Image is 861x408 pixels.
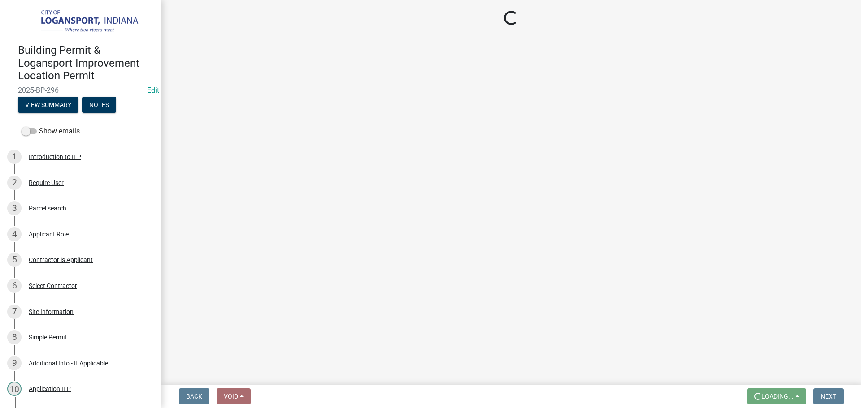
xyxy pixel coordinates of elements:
span: Next [821,393,836,400]
wm-modal-confirm: Notes [82,102,116,109]
div: Contractor is Applicant [29,257,93,263]
span: Back [186,393,202,400]
div: 8 [7,330,22,344]
span: Void [224,393,238,400]
div: Site Information [29,309,74,315]
div: Additional Info - If Applicable [29,360,108,366]
div: 3 [7,201,22,215]
div: 7 [7,305,22,319]
div: 4 [7,227,22,241]
button: Next [813,388,844,404]
label: Show emails [22,126,80,137]
div: Application ILP [29,386,71,392]
div: 2 [7,176,22,190]
button: Loading... [747,388,806,404]
a: Edit [147,86,159,94]
h4: Building Permit & Logansport Improvement Location Permit [18,44,154,82]
div: Introduction to ILP [29,154,81,160]
span: Loading... [761,393,794,400]
button: Notes [82,97,116,113]
div: Select Contractor [29,283,77,289]
div: Simple Permit [29,334,67,340]
wm-modal-confirm: Summary [18,102,78,109]
div: Parcel search [29,205,66,211]
button: View Summary [18,97,78,113]
div: Require User [29,180,64,186]
div: 5 [7,253,22,267]
span: 2025-BP-296 [18,86,143,94]
div: 10 [7,382,22,396]
wm-modal-confirm: Edit Application Number [147,86,159,94]
div: 6 [7,279,22,293]
div: Applicant Role [29,231,69,237]
img: City of Logansport, Indiana [18,9,147,34]
div: 9 [7,356,22,370]
div: 1 [7,150,22,164]
button: Void [217,388,251,404]
button: Back [179,388,209,404]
